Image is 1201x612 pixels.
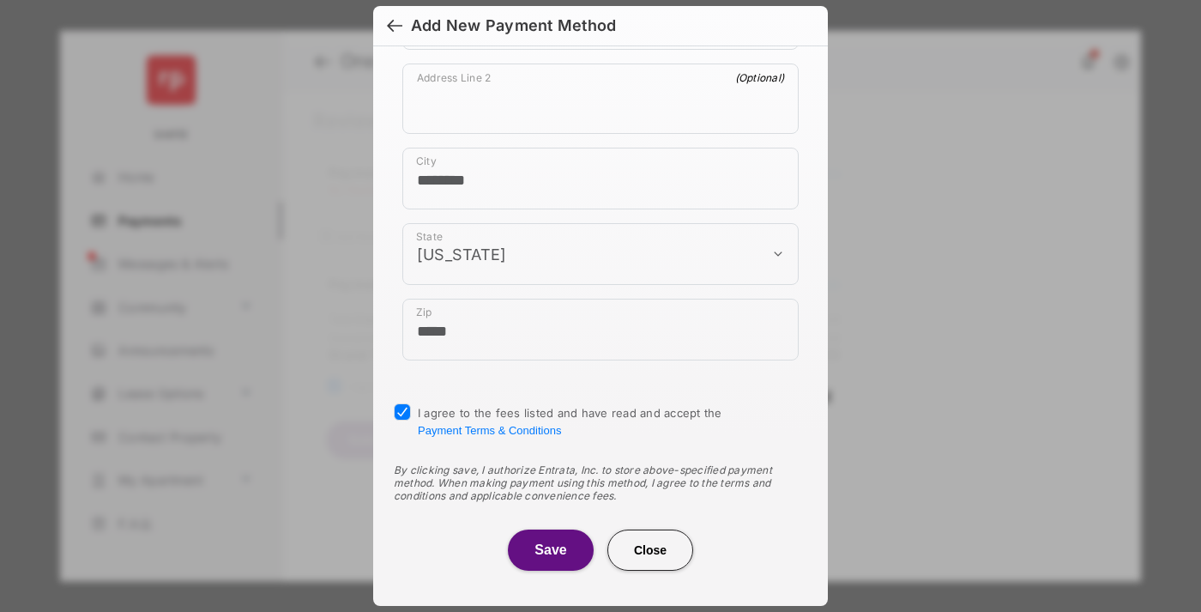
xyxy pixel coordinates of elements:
div: payment_method_screening[postal_addresses][administrativeArea] [402,223,799,285]
button: Close [607,530,693,571]
span: I agree to the fees listed and have read and accept the [418,406,722,437]
div: By clicking save, I authorize Entrata, Inc. to store above-specified payment method. When making ... [394,464,807,502]
button: I agree to the fees listed and have read and accept the [418,424,561,437]
div: payment_method_screening[postal_addresses][addressLine2] [402,64,799,134]
div: payment_method_screening[postal_addresses][postalCode] [402,299,799,361]
button: Save [508,530,594,571]
div: payment_method_screening[postal_addresses][locality] [402,148,799,209]
div: Add New Payment Method [411,16,616,35]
